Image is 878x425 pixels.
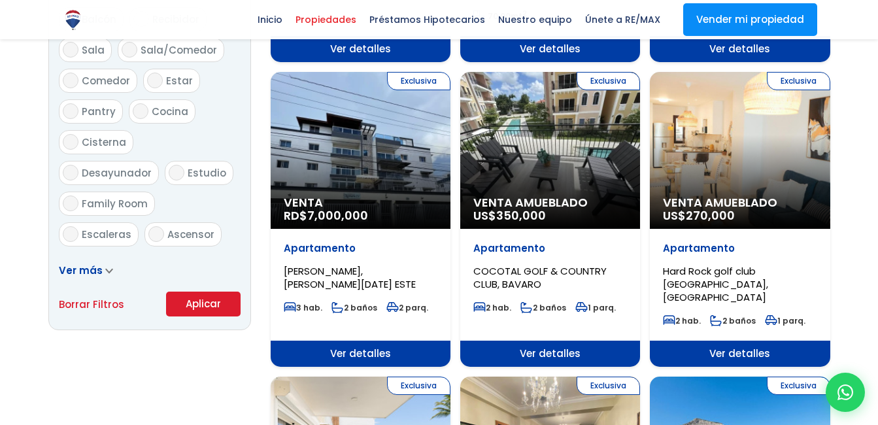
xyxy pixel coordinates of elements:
input: Sala [63,42,78,58]
span: 7,000,000 [307,207,368,224]
input: Ascensor [148,226,164,242]
span: Ver detalles [271,36,450,62]
span: COCOTAL GOLF & COUNTRY CLUB, BAVARO [473,264,607,291]
span: Propiedades [289,10,363,29]
span: Sala [82,43,105,57]
span: Exclusiva [767,72,830,90]
span: 2 parq. [386,302,428,313]
span: Desayunador [82,166,152,180]
span: Pantry [82,105,116,118]
input: Estar [147,73,163,88]
span: 2 hab. [663,315,701,326]
button: Aplicar [166,292,241,316]
span: Venta Amueblado [473,196,627,209]
input: Sala/Comedor [122,42,137,58]
a: Ver más [59,263,113,277]
input: Desayunador [63,165,78,180]
span: Estudio [188,166,226,180]
span: US$ [663,207,735,224]
p: Apartamento [284,242,437,255]
span: 1 parq. [575,302,616,313]
input: Estudio [169,165,184,180]
span: Family Room [82,197,148,211]
span: Nuestro equipo [492,10,579,29]
a: Exclusiva Venta Amueblado US$350,000 Apartamento COCOTAL GOLF & COUNTRY CLUB, BAVARO 2 hab. 2 bañ... [460,72,640,367]
input: Comedor [63,73,78,88]
p: Apartamento [473,242,627,255]
span: Ver detalles [650,341,830,367]
span: 270,000 [686,207,735,224]
span: Ver más [59,263,103,277]
span: Inicio [251,10,289,29]
span: Escaleras [82,228,131,241]
span: [PERSON_NAME], [PERSON_NAME][DATE] ESTE [284,264,416,291]
span: Ver detalles [271,341,450,367]
span: 3 hab. [284,302,322,313]
span: 2 baños [331,302,377,313]
input: Cocina [133,103,148,119]
span: Préstamos Hipotecarios [363,10,492,29]
span: Estar [166,74,193,88]
span: Ver detalles [460,341,640,367]
span: Exclusiva [387,377,450,395]
input: Cisterna [63,134,78,150]
span: Comedor [82,74,130,88]
span: Exclusiva [577,72,640,90]
p: Apartamento [663,242,817,255]
span: Ascensor [167,228,214,241]
span: Exclusiva [577,377,640,395]
span: 2 baños [710,315,756,326]
a: Exclusiva Venta RD$7,000,000 Apartamento [PERSON_NAME], [PERSON_NAME][DATE] ESTE 3 hab. 2 baños 2... [271,72,450,367]
span: 2 baños [520,302,566,313]
span: Venta [284,196,437,209]
span: Cocina [152,105,188,118]
span: 1 parq. [765,315,805,326]
span: Cisterna [82,135,126,149]
span: Exclusiva [387,72,450,90]
a: Vender mi propiedad [683,3,817,36]
a: Exclusiva Venta Amueblado US$270,000 Apartamento Hard Rock golf club [GEOGRAPHIC_DATA], [GEOGRAPH... [650,72,830,367]
span: US$ [473,207,546,224]
span: Venta Amueblado [663,196,817,209]
input: Family Room [63,195,78,211]
input: Pantry [63,103,78,119]
span: Ver detalles [650,36,830,62]
span: 350,000 [496,207,546,224]
span: Exclusiva [767,377,830,395]
span: Ver detalles [460,36,640,62]
span: 2 hab. [473,302,511,313]
input: Escaleras [63,226,78,242]
span: Hard Rock golf club [GEOGRAPHIC_DATA], [GEOGRAPHIC_DATA] [663,264,768,304]
span: RD$ [284,207,368,224]
img: Logo de REMAX [61,8,84,31]
span: Únete a RE/MAX [579,10,667,29]
a: Borrar Filtros [59,296,124,313]
span: Sala/Comedor [141,43,217,57]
